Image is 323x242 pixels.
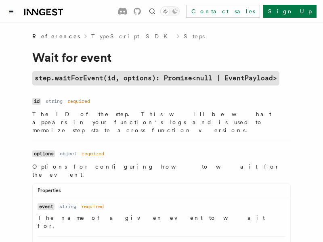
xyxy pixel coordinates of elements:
span: References [32,32,80,40]
dd: object [60,150,77,157]
button: Toggle dark mode [160,6,180,16]
dd: string [59,203,76,210]
button: Toggle navigation [6,6,16,16]
p: Options for configuring how to wait for the event. [32,163,291,179]
p: The ID of the step. This will be what appears in your function's logs and is used to memoize step... [32,110,291,134]
a: TypeScript SDK [91,32,172,40]
dd: required [81,203,104,210]
code: options [32,150,55,157]
p: The name of a given event to wait for. [38,214,285,230]
dd: string [46,98,63,104]
a: Contact sales [186,5,260,18]
code: event [38,203,55,210]
dd: required [67,98,90,104]
div: Properties [33,187,290,197]
a: Steps [184,32,205,40]
h1: Wait for event [32,50,291,65]
a: step.waitForEvent(id, options): Promise<null | EventPayload> [32,71,279,86]
code: id [32,98,41,105]
dd: required [82,150,104,157]
button: Find something... [147,6,157,16]
a: Sign Up [263,5,317,18]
